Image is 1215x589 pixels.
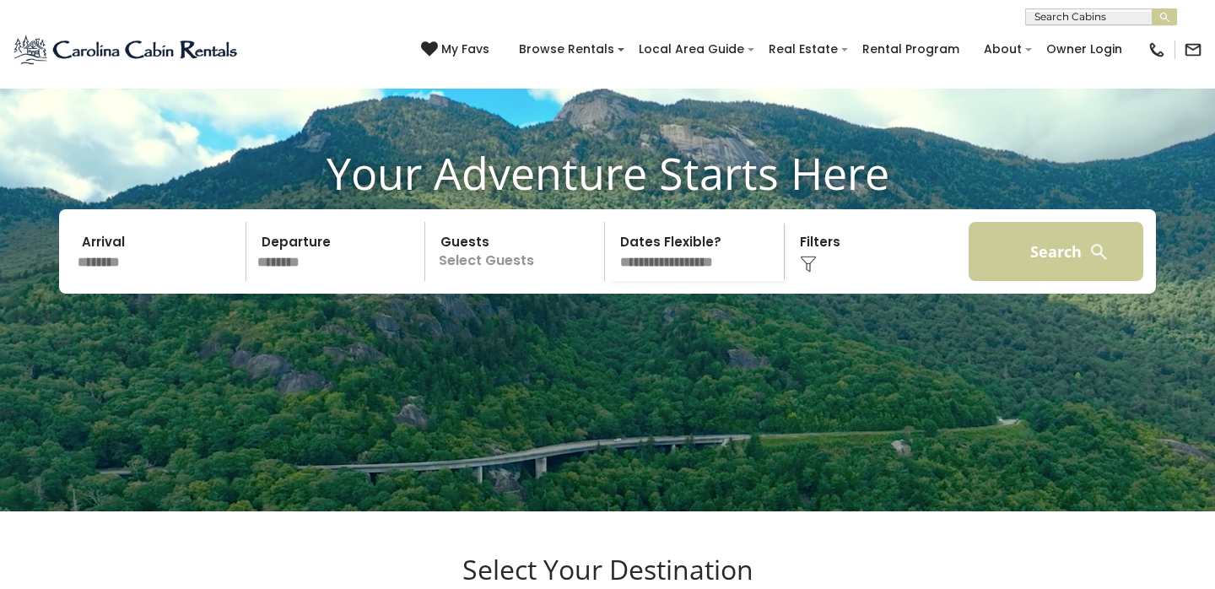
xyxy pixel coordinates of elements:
a: Local Area Guide [630,36,753,62]
button: Search [969,222,1143,281]
img: phone-regular-black.png [1147,41,1166,59]
a: Browse Rentals [510,36,623,62]
a: Rental Program [854,36,968,62]
a: About [975,36,1030,62]
img: filter--v1.png [800,256,817,273]
a: My Favs [421,41,494,59]
img: Blue-2.png [13,33,240,67]
a: Real Estate [760,36,846,62]
a: Owner Login [1038,36,1131,62]
p: Select Guests [430,222,604,281]
img: search-regular-white.png [1088,241,1110,262]
h1: Your Adventure Starts Here [13,147,1202,199]
span: My Favs [441,41,489,58]
img: mail-regular-black.png [1184,41,1202,59]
